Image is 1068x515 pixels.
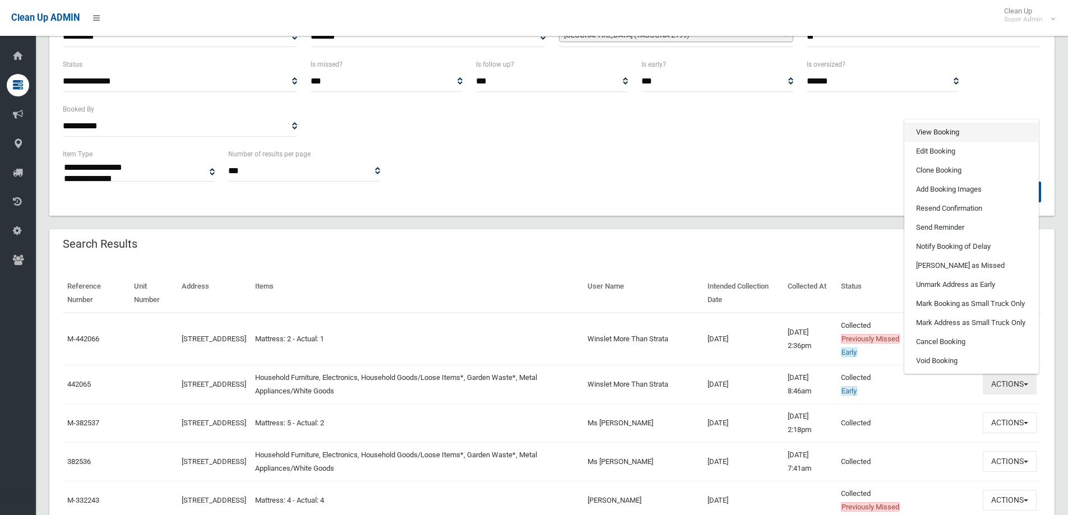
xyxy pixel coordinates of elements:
a: [STREET_ADDRESS] [182,457,246,466]
a: M-442066 [67,335,99,343]
span: Early [841,347,857,357]
td: [DATE] 8:46am [783,365,836,403]
td: [DATE] [703,403,784,442]
a: 382536 [67,457,91,466]
span: Clean Up ADMIN [11,12,80,23]
small: Super Admin [1004,15,1043,24]
a: Edit Booking [905,142,1038,161]
a: [STREET_ADDRESS] [182,380,246,388]
a: M-382537 [67,419,99,427]
td: [DATE] 7:41am [783,442,836,481]
span: Early [841,386,857,396]
label: Booked By [63,103,94,115]
td: [DATE] 2:36pm [783,313,836,365]
span: Previously Missed [841,502,900,512]
td: Collected [836,365,978,403]
th: Address [177,274,251,313]
td: Mattress: 5 - Actual: 2 [251,403,584,442]
button: Actions [983,451,1037,472]
a: View Booking [905,123,1038,142]
a: Unmark Address as Early [905,275,1038,294]
td: [DATE] [703,313,784,365]
td: Ms [PERSON_NAME] [583,442,702,481]
th: Status [836,274,978,313]
td: Ms [PERSON_NAME] [583,403,702,442]
a: Clone Booking [905,161,1038,180]
td: Collected [836,403,978,442]
th: Reference Number [63,274,130,313]
header: Search Results [49,233,151,255]
a: Send Reminder [905,218,1038,237]
a: [STREET_ADDRESS] [182,496,246,504]
th: Intended Collection Date [703,274,784,313]
td: Collected [836,313,978,365]
a: Mark Address as Small Truck Only [905,313,1038,332]
button: Actions [983,490,1037,511]
a: Notify Booking of Delay [905,237,1038,256]
td: Collected [836,442,978,481]
th: Collected At [783,274,836,313]
label: Item Type [63,148,93,160]
a: [PERSON_NAME] as Missed [905,256,1038,275]
label: Is follow up? [476,58,514,71]
a: [STREET_ADDRESS] [182,335,246,343]
a: Void Booking [905,351,1038,370]
td: Mattress: 2 - Actual: 1 [251,313,584,365]
th: Unit Number [130,274,177,313]
a: Add Booking Images [905,180,1038,199]
span: Previously Missed [841,334,900,344]
label: Is oversized? [807,58,845,71]
a: M-332243 [67,496,99,504]
label: Is missed? [311,58,343,71]
a: 442065 [67,380,91,388]
td: Winslet More Than Strata [583,365,702,403]
label: Number of results per page [228,148,311,160]
button: Actions [983,374,1037,395]
th: User Name [583,274,702,313]
td: [DATE] [703,442,784,481]
a: Resend Confirmation [905,199,1038,218]
td: Winslet More Than Strata [583,313,702,365]
td: [DATE] 2:18pm [783,403,836,442]
a: [STREET_ADDRESS] [182,419,246,427]
td: [DATE] [703,365,784,403]
a: Mark Booking as Small Truck Only [905,294,1038,313]
a: Cancel Booking [905,332,1038,351]
span: Clean Up [998,7,1054,24]
th: Items [251,274,584,313]
td: Household Furniture, Electronics, Household Goods/Loose Items*, Garden Waste*, Metal Appliances/W... [251,365,584,403]
td: Household Furniture, Electronics, Household Goods/Loose Items*, Garden Waste*, Metal Appliances/W... [251,442,584,481]
button: Actions [983,412,1037,433]
label: Is early? [641,58,666,71]
label: Status [63,58,82,71]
